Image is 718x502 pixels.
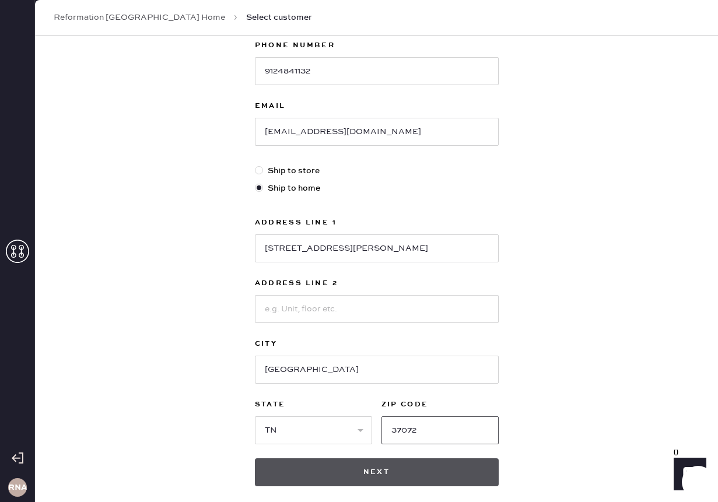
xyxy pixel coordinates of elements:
h3: RNA [8,483,27,492]
label: Address Line 1 [255,216,499,230]
label: Email [255,99,499,113]
label: City [255,337,499,351]
input: e.g (XXX) XXXXXX [255,57,499,85]
label: Ship to home [255,182,499,195]
a: Reformation [GEOGRAPHIC_DATA] Home [54,12,225,23]
label: Phone Number [255,38,499,52]
label: ZIP Code [381,398,499,412]
input: e.g. Street address, P.O. box etc. [255,234,499,262]
input: e.g 100134 [381,416,499,444]
label: Ship to store [255,164,499,177]
label: State [255,398,372,412]
span: Select customer [246,12,312,23]
input: e.g. john@doe.com [255,118,499,146]
label: Address Line 2 [255,276,499,290]
button: Next [255,458,499,486]
input: e.g. Unit, floor etc. [255,295,499,323]
input: e.g New York [255,356,499,384]
iframe: Front Chat [663,450,713,500]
